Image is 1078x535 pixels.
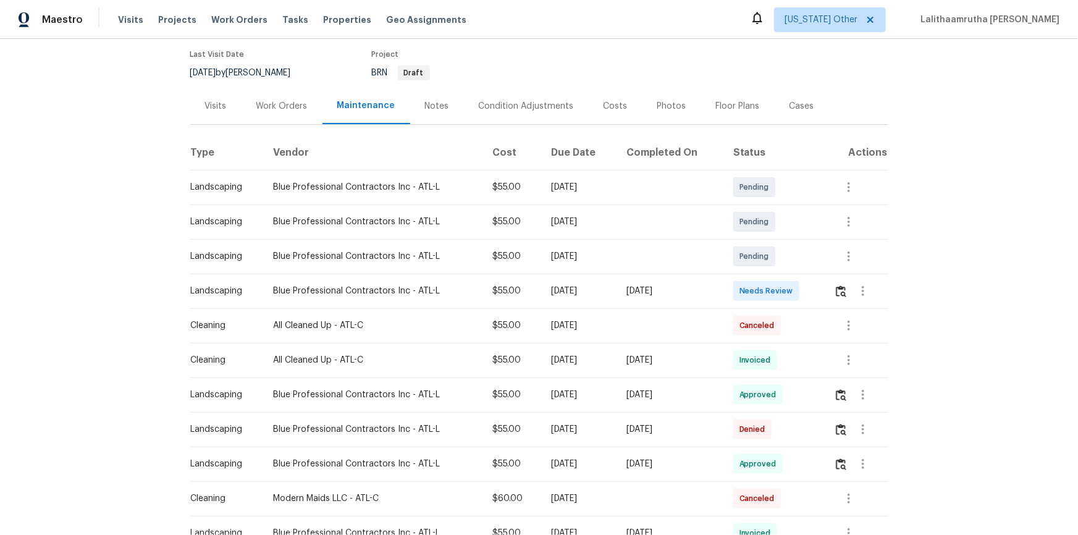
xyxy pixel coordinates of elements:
div: Landscaping [191,181,254,193]
span: Project [372,51,399,58]
div: [DATE] [551,216,607,228]
div: [DATE] [551,389,607,401]
div: Photos [657,100,686,112]
div: Condition Adjustments [479,100,574,112]
span: Geo Assignments [386,14,466,26]
span: Work Orders [211,14,267,26]
span: Pending [739,181,774,193]
div: [DATE] [551,458,607,470]
span: Properties [323,14,371,26]
div: $55.00 [492,354,531,366]
th: Status [723,135,824,170]
div: [DATE] [551,285,607,297]
div: [DATE] [551,354,607,366]
img: Review Icon [836,285,846,297]
span: Visits [118,14,143,26]
button: Review Icon [834,276,848,306]
div: Maintenance [337,99,395,112]
div: [DATE] [626,389,714,401]
span: Maestro [42,14,83,26]
th: Completed On [617,135,723,170]
span: Draft [399,69,429,77]
img: Review Icon [836,389,846,401]
img: Review Icon [836,458,846,470]
span: Lalithaamrutha [PERSON_NAME] [916,14,1059,26]
div: Landscaping [191,458,254,470]
div: Cleaning [191,492,254,505]
div: [DATE] [626,285,714,297]
span: Canceled [739,492,780,505]
div: [DATE] [626,458,714,470]
span: Invoiced [739,354,776,366]
button: Review Icon [834,449,848,479]
span: Approved [739,389,781,401]
span: Tasks [282,15,308,24]
span: Pending [739,250,774,263]
div: Cleaning [191,319,254,332]
button: Review Icon [834,380,848,410]
div: $55.00 [492,389,531,401]
div: [DATE] [551,423,607,436]
th: Type [190,135,264,170]
span: Pending [739,216,774,228]
div: Blue Professional Contractors Inc - ATL-L [273,285,473,297]
span: Approved [739,458,781,470]
div: $55.00 [492,181,531,193]
div: [DATE] [551,250,607,263]
th: Due Date [541,135,617,170]
th: Actions [824,135,888,170]
div: Blue Professional Contractors Inc - ATL-L [273,250,473,263]
div: Landscaping [191,389,254,401]
div: Blue Professional Contractors Inc - ATL-L [273,423,473,436]
div: Blue Professional Contractors Inc - ATL-L [273,216,473,228]
th: Vendor [263,135,482,170]
div: Costs [604,100,628,112]
div: Visits [205,100,227,112]
div: $55.00 [492,319,531,332]
div: [DATE] [626,423,714,436]
span: Denied [739,423,770,436]
span: Needs Review [739,285,798,297]
img: Review Icon [836,424,846,436]
div: $55.00 [492,250,531,263]
div: Landscaping [191,423,254,436]
div: Floor Plans [716,100,760,112]
div: $55.00 [492,423,531,436]
div: Work Orders [256,100,308,112]
div: [DATE] [551,181,607,193]
div: [DATE] [551,492,607,505]
div: Landscaping [191,250,254,263]
span: BRN [372,69,430,77]
div: $55.00 [492,216,531,228]
div: $55.00 [492,458,531,470]
span: Projects [158,14,196,26]
div: $55.00 [492,285,531,297]
span: Last Visit Date [190,51,245,58]
div: Modern Maids LLC - ATL-C [273,492,473,505]
div: by [PERSON_NAME] [190,65,306,80]
div: Blue Professional Contractors Inc - ATL-L [273,181,473,193]
th: Cost [482,135,541,170]
button: Review Icon [834,415,848,444]
div: $60.00 [492,492,531,505]
div: Landscaping [191,285,254,297]
span: [DATE] [190,69,216,77]
div: Blue Professional Contractors Inc - ATL-L [273,458,473,470]
div: [DATE] [551,319,607,332]
div: Landscaping [191,216,254,228]
div: Cases [790,100,814,112]
div: All Cleaned Up - ATL-C [273,319,473,332]
div: Blue Professional Contractors Inc - ATL-L [273,389,473,401]
span: Canceled [739,319,780,332]
span: [US_STATE] Other [785,14,857,26]
div: [DATE] [626,354,714,366]
div: Notes [425,100,449,112]
div: Cleaning [191,354,254,366]
div: All Cleaned Up - ATL-C [273,354,473,366]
